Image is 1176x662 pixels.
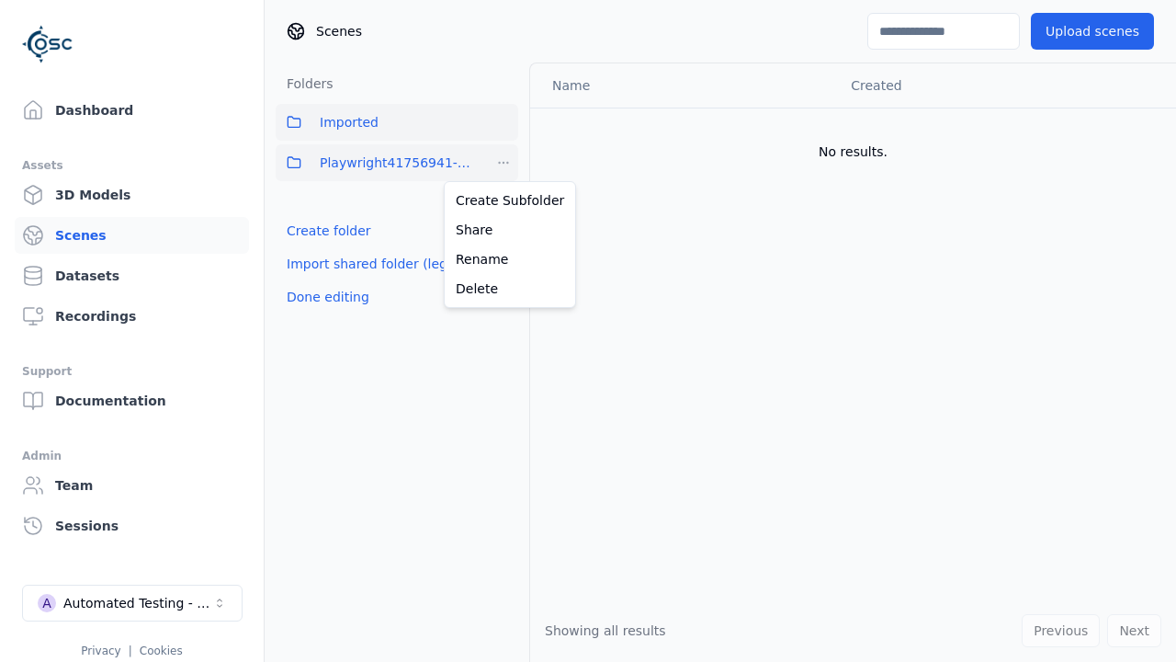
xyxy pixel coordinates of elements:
[448,215,571,245] a: Share
[448,186,571,215] a: Create Subfolder
[448,245,571,274] a: Rename
[448,274,571,303] a: Delete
